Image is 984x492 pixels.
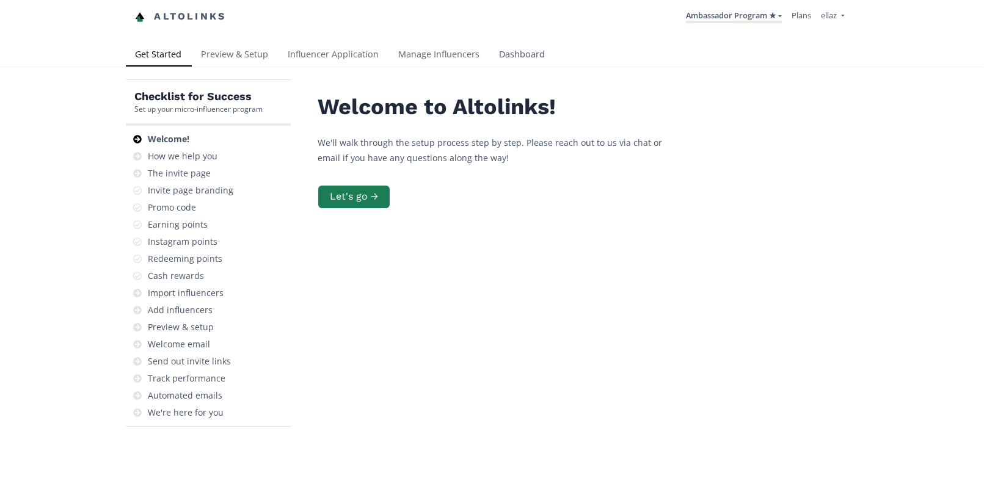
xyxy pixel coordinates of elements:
[686,10,782,23] a: Ambassador Program ★
[821,10,844,24] a: ellaz
[318,135,685,165] p: We'll walk through the setup process step by step. Please reach out to us via chat or email if yo...
[135,12,145,22] img: favicon-32x32.png
[148,355,231,367] div: Send out invite links
[148,236,218,248] div: Instagram points
[135,7,227,27] a: Altolinks
[148,219,208,231] div: Earning points
[148,150,218,162] div: How we help you
[279,43,389,68] a: Influencer Application
[148,321,214,333] div: Preview & setup
[148,372,226,385] div: Track performance
[148,253,223,265] div: Redeeming points
[389,43,490,68] a: Manage Influencers
[135,89,263,104] h5: Checklist for Success
[192,43,279,68] a: Preview & Setup
[148,184,234,197] div: Invite page branding
[792,10,811,21] a: Plans
[148,270,205,282] div: Cash rewards
[148,287,224,299] div: Import influencers
[148,389,223,402] div: Automated emails
[490,43,555,68] a: Dashboard
[126,43,192,68] a: Get Started
[318,186,390,208] button: Let's go →
[148,201,197,214] div: Promo code
[148,167,211,179] div: The invite page
[318,95,685,120] h2: Welcome to Altolinks!
[821,10,837,21] span: ellaz
[148,304,213,316] div: Add influencers
[148,133,190,145] div: Welcome!
[148,407,224,419] div: We're here for you
[135,104,263,114] div: Set up your micro-influencer program
[148,338,211,350] div: Welcome email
